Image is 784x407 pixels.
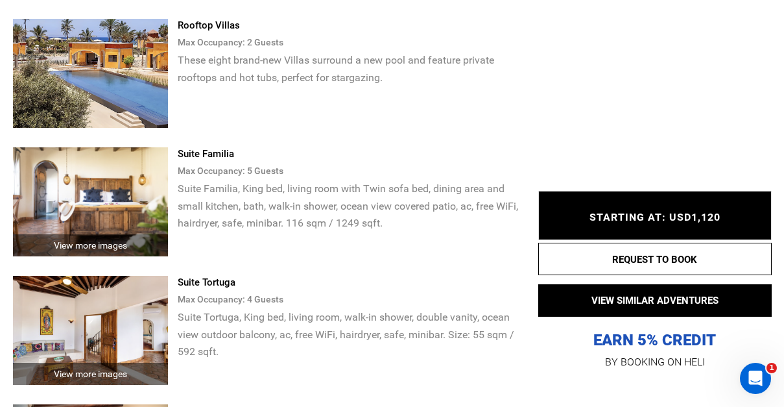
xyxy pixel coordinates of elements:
div: Suite Tortuga [178,276,518,290]
div: View more images [13,363,169,385]
div: Max Occupancy: 5 Guest [178,161,518,180]
iframe: Intercom live chat [740,363,771,394]
img: 5c9b1d2ee70e4969e47ca44dbdce835b.png [13,276,169,385]
div: Suite Familia [178,147,518,161]
p: BY BOOKING ON HELI [538,353,772,371]
div: Max Occupancy: 2 Guest [178,32,518,52]
div: View more images [13,234,169,256]
button: REQUEST TO BOOK [538,243,772,275]
button: VIEW SIMILAR ADVENTURES [538,284,772,317]
span: s [279,166,283,176]
img: bcaefa7c16b1182239ef367c1b76e5ed.png [13,147,169,256]
span: 1 [766,363,777,373]
p: EARN 5% CREDIT [538,201,772,351]
div: Max Occupancy: 4 Guest [178,290,518,309]
span: s [279,294,283,304]
span: STARTING AT: USD1,120 [589,211,720,223]
p: Suite Tortuga, King bed, living room, walk-in shower, double vanity, ocean view outdoor balcony, ... [178,309,518,360]
p: Suite Familia, King bed, living room with Twin sofa bed, dining area and small kitchen, bath, wal... [178,180,518,231]
span: s [279,37,283,47]
p: These eight brand-new Villas surround a new pool and feature private rooftops and hot tubs, perfe... [178,52,518,86]
div: Rooftop Villas [178,19,518,32]
img: c6aae582ebfd24fafcad9c0341e08c48.png [13,19,169,128]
